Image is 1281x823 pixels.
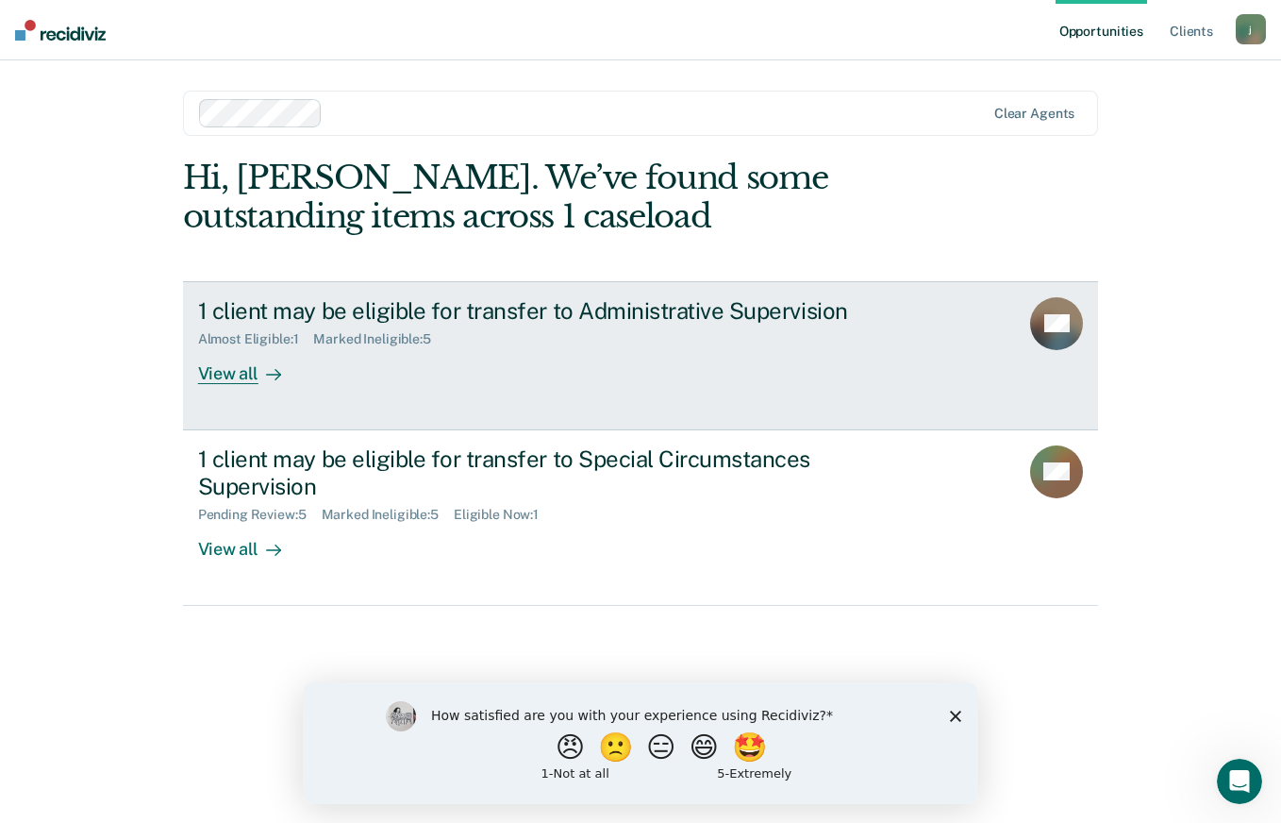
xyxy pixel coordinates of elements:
[198,523,304,560] div: View all
[183,159,915,236] div: Hi, [PERSON_NAME]. We’ve found some outstanding items across 1 caseload
[1217,759,1262,804] iframe: Intercom live chat
[303,682,978,804] iframe: Survey by Kim from Recidiviz
[994,106,1074,122] div: Clear agents
[198,507,322,523] div: Pending Review : 5
[322,507,454,523] div: Marked Ineligible : 5
[198,331,314,347] div: Almost Eligible : 1
[198,347,304,384] div: View all
[1236,14,1266,44] button: j
[183,430,1099,606] a: 1 client may be eligible for transfer to Special Circumstances SupervisionPending Review:5Marked ...
[15,20,106,41] img: Recidiviz
[183,281,1099,430] a: 1 client may be eligible for transfer to Administrative SupervisionAlmost Eligible:1Marked Inelig...
[454,507,554,523] div: Eligible Now : 1
[313,331,445,347] div: Marked Ineligible : 5
[198,297,860,325] div: 1 client may be eligible for transfer to Administrative Supervision
[198,445,860,500] div: 1 client may be eligible for transfer to Special Circumstances Supervision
